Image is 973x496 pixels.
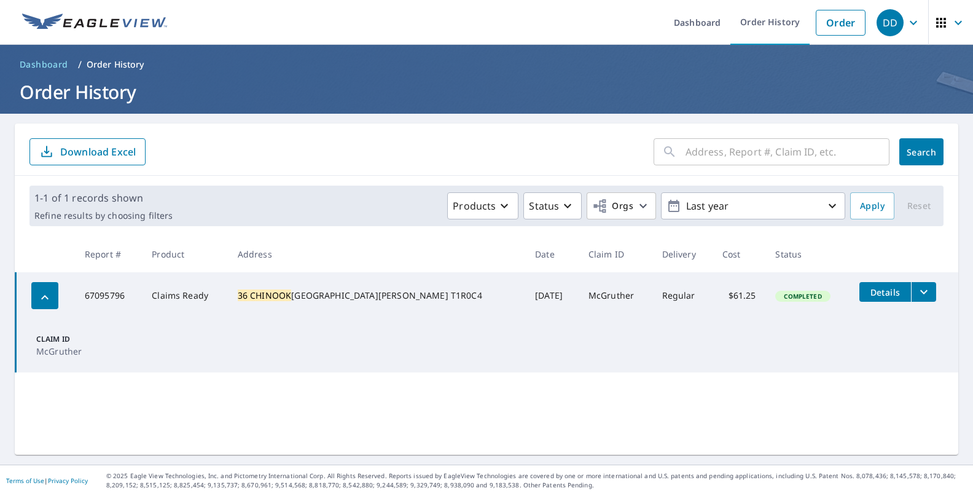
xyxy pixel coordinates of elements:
p: 1-1 of 1 records shown [34,191,173,205]
button: Status [523,192,582,219]
h1: Order History [15,79,958,104]
span: Dashboard [20,58,68,71]
span: Details [867,286,904,298]
p: Download Excel [60,145,136,159]
th: Address [228,236,525,272]
div: [GEOGRAPHIC_DATA][PERSON_NAME] T1R0C4 [238,289,515,302]
button: Last year [661,192,845,219]
td: Claims Ready [142,272,227,319]
input: Address, Report #, Claim ID, etc. [686,135,889,169]
a: Order [816,10,866,36]
span: Completed [776,292,829,301]
p: McGruther [36,345,110,358]
a: Privacy Policy [48,476,88,485]
th: Claim ID [579,236,652,272]
td: $61.25 [713,272,766,319]
p: Status [529,199,559,213]
div: DD [877,9,904,36]
span: Search [909,146,934,158]
th: Status [765,236,850,272]
li: / [78,57,82,72]
button: detailsBtn-67095796 [859,282,911,302]
button: filesDropdownBtn-67095796 [911,282,936,302]
mark: 36 CHINOOK [238,289,292,301]
p: © 2025 Eagle View Technologies, Inc. and Pictometry International Corp. All Rights Reserved. Repo... [106,471,967,490]
th: Date [525,236,579,272]
p: Products [453,199,496,213]
button: Search [899,138,944,165]
td: [DATE] [525,272,579,319]
p: Order History [87,58,144,71]
a: Dashboard [15,55,73,74]
p: Refine results by choosing filters [34,210,173,221]
p: Claim ID [36,334,110,345]
p: | [6,477,88,484]
th: Delivery [652,236,713,272]
nav: breadcrumb [15,55,958,74]
span: Apply [860,199,885,214]
button: Orgs [587,192,656,219]
span: Orgs [592,199,633,214]
th: Product [142,236,227,272]
button: Apply [850,192,894,219]
p: Last year [681,195,825,217]
td: McGruther [579,272,652,319]
button: Products [447,192,518,219]
th: Cost [713,236,766,272]
th: Report # [75,236,142,272]
button: Download Excel [29,138,146,165]
td: 67095796 [75,272,142,319]
a: Terms of Use [6,476,44,485]
td: Regular [652,272,713,319]
img: EV Logo [22,14,167,32]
